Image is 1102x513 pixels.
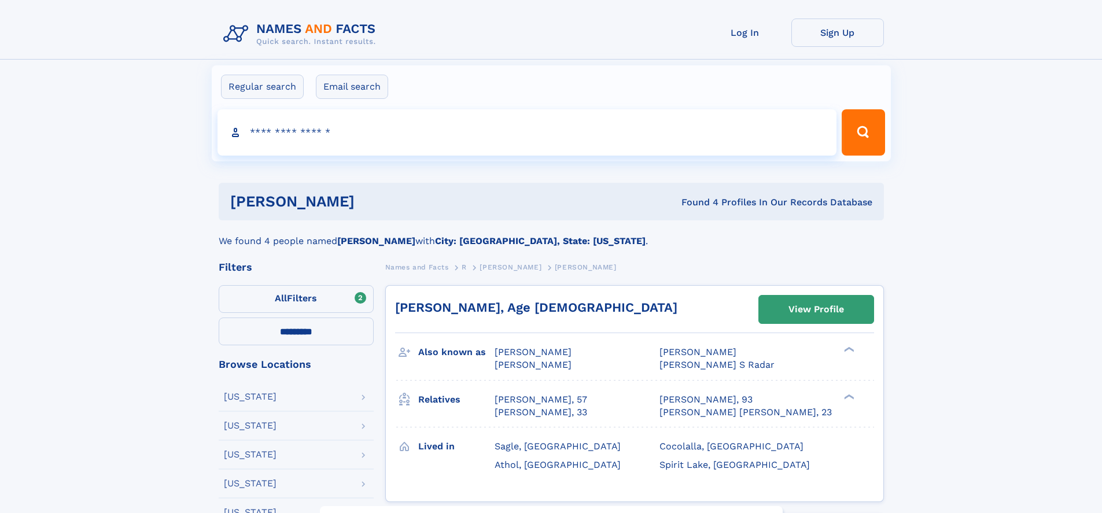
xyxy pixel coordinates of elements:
div: ❯ [841,393,855,400]
a: [PERSON_NAME], 33 [495,406,587,419]
a: Names and Facts [385,260,449,274]
div: Filters [219,262,374,272]
div: We found 4 people named with . [219,220,884,248]
b: City: [GEOGRAPHIC_DATA], State: [US_STATE] [435,235,646,246]
div: [US_STATE] [224,421,277,430]
h3: Lived in [418,437,495,456]
span: [PERSON_NAME] [495,346,572,357]
a: [PERSON_NAME] [480,260,541,274]
a: Log In [699,19,791,47]
h3: Relatives [418,390,495,409]
span: [PERSON_NAME] [555,263,617,271]
h1: [PERSON_NAME] [230,194,518,209]
a: [PERSON_NAME], 57 [495,393,587,406]
span: All [275,293,287,304]
a: [PERSON_NAME] [PERSON_NAME], 23 [659,406,832,419]
a: [PERSON_NAME], 93 [659,393,753,406]
div: Found 4 Profiles In Our Records Database [518,196,872,209]
img: Logo Names and Facts [219,19,385,50]
b: [PERSON_NAME] [337,235,415,246]
label: Filters [219,285,374,313]
div: [US_STATE] [224,479,277,488]
span: [PERSON_NAME] [495,359,572,370]
span: Athol, [GEOGRAPHIC_DATA] [495,459,621,470]
div: [US_STATE] [224,450,277,459]
span: Spirit Lake, [GEOGRAPHIC_DATA] [659,459,810,470]
div: [US_STATE] [224,392,277,401]
a: R [462,260,467,274]
span: [PERSON_NAME] [480,263,541,271]
label: Regular search [221,75,304,99]
div: Browse Locations [219,359,374,370]
input: search input [218,109,837,156]
span: [PERSON_NAME] [659,346,736,357]
a: [PERSON_NAME], Age [DEMOGRAPHIC_DATA] [395,300,677,315]
a: View Profile [759,296,874,323]
label: Email search [316,75,388,99]
button: Search Button [842,109,884,156]
h3: Also known as [418,342,495,362]
span: [PERSON_NAME] S Radar [659,359,775,370]
div: ❯ [841,346,855,353]
div: View Profile [788,296,844,323]
span: Cocolalla, [GEOGRAPHIC_DATA] [659,441,804,452]
span: Sagle, [GEOGRAPHIC_DATA] [495,441,621,452]
a: Sign Up [791,19,884,47]
span: R [462,263,467,271]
